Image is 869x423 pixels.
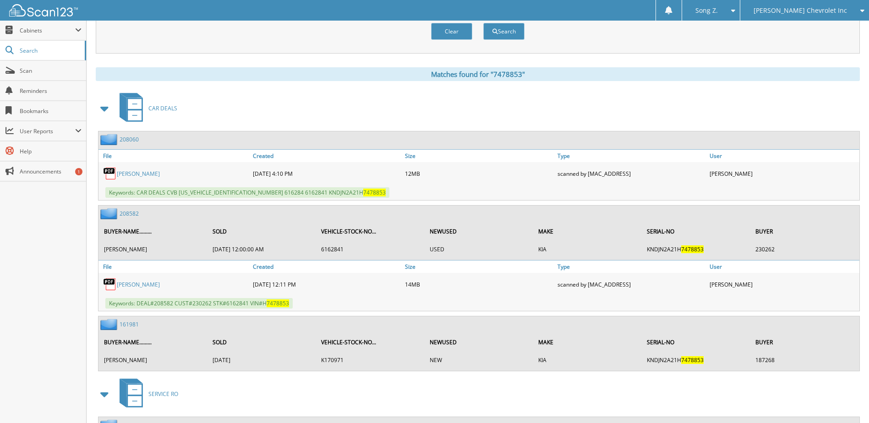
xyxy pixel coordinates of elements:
div: [DATE] 12:11 PM [251,275,403,293]
a: Size [403,150,555,162]
td: NEW [425,352,533,368]
td: KIA [534,352,641,368]
span: Help [20,147,82,155]
a: 208582 [120,210,139,217]
a: [PERSON_NAME] [117,170,160,178]
img: folder2.png [100,319,120,330]
img: PDF.png [103,167,117,180]
th: SOLD [208,333,316,352]
div: 1 [75,168,82,175]
td: 187268 [751,352,858,368]
button: Search [483,23,525,40]
a: Created [251,260,403,273]
span: Song Z. [695,8,718,13]
div: scanned by [MAC_ADDRESS] [555,275,707,293]
div: [PERSON_NAME] [707,164,859,183]
a: Created [251,150,403,162]
a: File [98,260,251,273]
div: Matches found for "7478853" [96,67,860,81]
td: KIA [534,242,641,257]
div: [PERSON_NAME] [707,275,859,293]
a: User [707,150,859,162]
a: [PERSON_NAME] [117,281,160,288]
span: 7478853 [267,299,289,307]
th: NEWUSED [425,222,533,241]
a: File [98,150,251,162]
span: Search [20,47,80,54]
a: User [707,260,859,273]
img: folder2.png [100,134,120,145]
a: Type [555,260,707,273]
th: BUYER [751,333,858,352]
span: Reminders [20,87,82,95]
a: CAR DEALS [114,90,177,126]
a: 161981 [120,320,139,328]
th: MAKE [534,222,641,241]
span: User Reports [20,127,75,135]
span: CAR DEALS [148,104,177,112]
td: [DATE] 12:00:00 AM [208,242,316,257]
a: SERVICE RO [114,376,178,412]
td: K170971 [317,352,424,368]
button: Clear [431,23,472,40]
span: 7478853 [363,189,386,196]
span: Keywords: DEAL#208582 CUST#230262 STK#6162841 VIN#H [105,298,293,309]
a: 208060 [120,136,139,143]
td: USED [425,242,533,257]
th: NEWUSED [425,333,533,352]
th: SERIAL-NO [642,333,750,352]
span: [PERSON_NAME] Chevrolet Inc [754,8,847,13]
span: 7478853 [681,356,704,364]
td: 230262 [751,242,858,257]
th: MAKE [534,333,641,352]
div: 14MB [403,275,555,293]
td: [DATE] [208,352,316,368]
span: Bookmarks [20,107,82,115]
span: Cabinets [20,27,75,34]
span: Announcements [20,168,82,175]
img: folder2.png [100,208,120,219]
span: 7478853 [681,245,704,253]
span: Scan [20,67,82,75]
img: scan123-logo-white.svg [9,4,78,16]
th: SOLD [208,222,316,241]
span: SERVICE RO [148,390,178,398]
td: KNDJN2A21H [642,352,750,368]
div: 12MB [403,164,555,183]
td: [PERSON_NAME] [99,242,207,257]
th: BUYER [751,222,858,241]
img: PDF.png [103,277,117,291]
a: Size [403,260,555,273]
div: scanned by [MAC_ADDRESS] [555,164,707,183]
td: KNDJN2A21H [642,242,750,257]
th: BUYER-NAME......... [99,222,207,241]
td: 6162841 [317,242,424,257]
th: VEHICLE-STOCK-NO... [317,333,424,352]
th: BUYER-NAME......... [99,333,207,352]
td: [PERSON_NAME] [99,352,207,368]
div: [DATE] 4:10 PM [251,164,403,183]
th: SERIAL-NO [642,222,750,241]
a: Type [555,150,707,162]
th: VEHICLE-STOCK-NO... [317,222,424,241]
span: Keywords: CAR DEALS CVB [US_VEHICLE_IDENTIFICATION_NUMBER] 616284 6162841 KNDJN2A21H [105,187,389,198]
